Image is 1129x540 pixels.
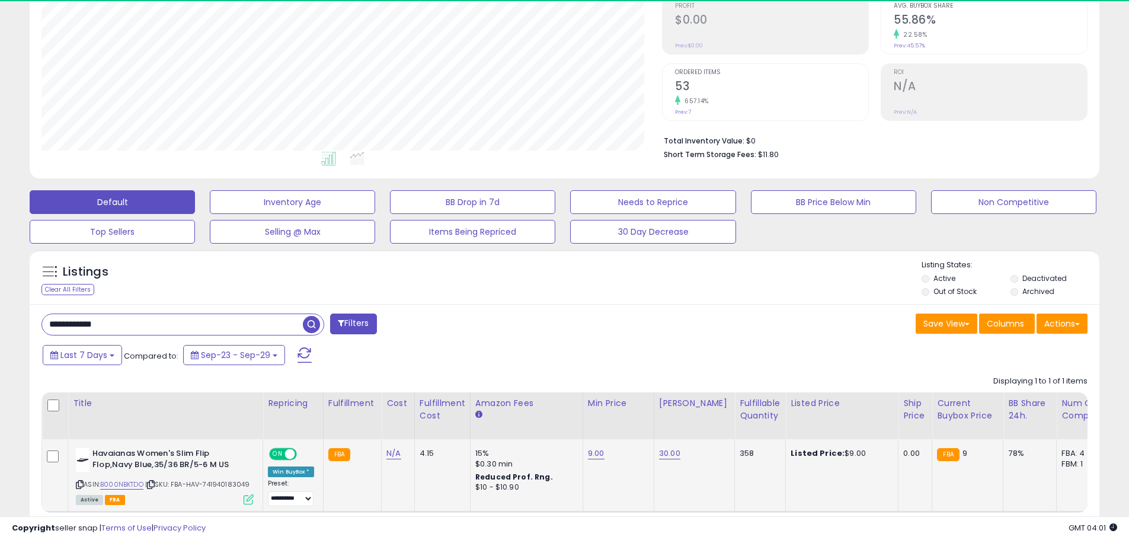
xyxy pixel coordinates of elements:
[124,350,178,362] span: Compared to:
[894,79,1087,95] h2: N/A
[420,448,461,459] div: 4.15
[791,397,893,410] div: Listed Price
[30,220,195,244] button: Top Sellers
[740,397,781,422] div: Fulfillable Quantity
[475,397,578,410] div: Amazon Fees
[1061,459,1101,469] div: FBM: 1
[328,448,350,461] small: FBA
[1022,286,1054,296] label: Archived
[751,190,916,214] button: BB Price Below Min
[475,459,574,469] div: $0.30 min
[105,495,125,505] span: FBA
[758,149,779,160] span: $11.80
[899,30,927,39] small: 22.58%
[894,3,1087,9] span: Avg. Buybox Share
[210,190,375,214] button: Inventory Age
[937,397,998,422] div: Current Buybox Price
[30,190,195,214] button: Default
[12,523,206,534] div: seller snap | |
[60,349,107,361] span: Last 7 Days
[894,69,1087,76] span: ROI
[588,448,605,459] a: 9.00
[664,149,756,159] b: Short Term Storage Fees:
[894,13,1087,29] h2: 55.86%
[328,397,376,410] div: Fulfillment
[993,376,1088,387] div: Displaying 1 to 1 of 1 items
[894,42,925,49] small: Prev: 45.57%
[675,108,691,116] small: Prev: 7
[664,133,1079,147] li: $0
[933,286,977,296] label: Out of Stock
[675,69,868,76] span: Ordered Items
[475,410,482,420] small: Amazon Fees.
[76,495,103,505] span: All listings currently available for purchase on Amazon
[101,522,152,533] a: Terms of Use
[659,397,730,410] div: [PERSON_NAME]
[588,397,649,410] div: Min Price
[475,472,553,482] b: Reduced Prof. Rng.
[270,449,285,459] span: ON
[210,220,375,244] button: Selling @ Max
[903,397,927,422] div: Ship Price
[979,314,1035,334] button: Columns
[675,3,868,9] span: Profit
[420,397,465,422] div: Fulfillment Cost
[659,448,680,459] a: 30.00
[386,397,410,410] div: Cost
[43,345,122,365] button: Last 7 Days
[1022,273,1067,283] label: Deactivated
[987,318,1024,330] span: Columns
[675,79,868,95] h2: 53
[63,264,108,280] h5: Listings
[268,480,314,506] div: Preset:
[1069,522,1117,533] span: 2025-10-7 04:01 GMT
[1008,448,1047,459] div: 78%
[145,480,250,489] span: | SKU: FBA-HAV-741940183049
[1061,448,1101,459] div: FBA: 4
[12,522,55,533] strong: Copyright
[183,345,285,365] button: Sep-23 - Sep-29
[791,448,845,459] b: Listed Price:
[295,449,314,459] span: OFF
[153,522,206,533] a: Privacy Policy
[386,448,401,459] a: N/A
[740,448,776,459] div: 358
[390,220,555,244] button: Items Being Repriced
[41,284,94,295] div: Clear All Filters
[916,314,977,334] button: Save View
[894,108,917,116] small: Prev: N/A
[933,273,955,283] label: Active
[76,448,254,503] div: ASIN:
[664,136,744,146] b: Total Inventory Value:
[390,190,555,214] button: BB Drop in 7d
[268,397,318,410] div: Repricing
[922,260,1099,271] p: Listing States:
[76,448,89,472] img: 21ST3l8kRsL._SL40_.jpg
[330,314,376,334] button: Filters
[680,97,709,106] small: 657.14%
[475,448,574,459] div: 15%
[92,448,236,473] b: Havaianas Women's Slim Flip Flop,Navy Blue,35/36 BR/5-6 M US
[268,466,314,477] div: Win BuyBox *
[791,448,889,459] div: $9.00
[675,42,703,49] small: Prev: $0.00
[1061,397,1105,422] div: Num of Comp.
[931,190,1096,214] button: Non Competitive
[903,448,923,459] div: 0.00
[962,448,967,459] span: 9
[100,480,143,490] a: B000NBKTDO
[570,220,735,244] button: 30 Day Decrease
[675,13,868,29] h2: $0.00
[475,483,574,493] div: $10 - $10.90
[73,397,258,410] div: Title
[1037,314,1088,334] button: Actions
[1008,397,1051,422] div: BB Share 24h.
[937,448,959,461] small: FBA
[570,190,735,214] button: Needs to Reprice
[201,349,270,361] span: Sep-23 - Sep-29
